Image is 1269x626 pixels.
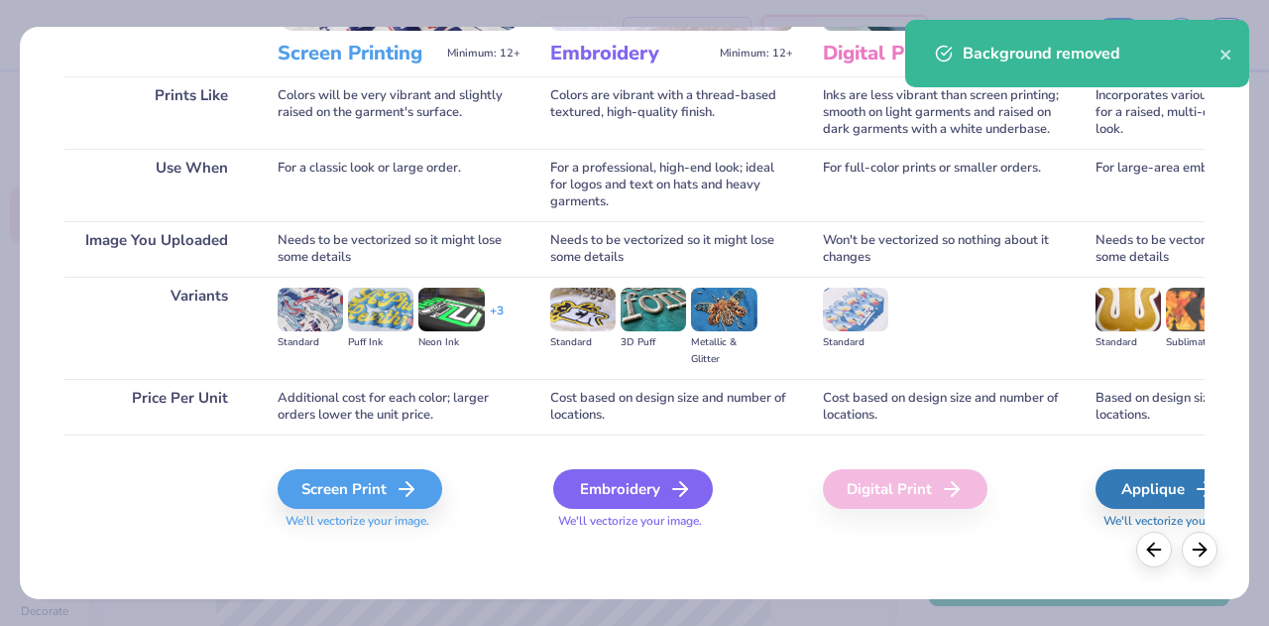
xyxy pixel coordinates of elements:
[1166,334,1231,351] div: Sublimated
[278,41,439,66] h3: Screen Printing
[823,76,1066,149] div: Inks are less vibrant than screen printing; smooth on light garments and raised on dark garments ...
[278,469,442,509] div: Screen Print
[64,149,248,221] div: Use When
[553,469,713,509] div: Embroidery
[1166,288,1231,331] img: Sublimated
[1219,42,1233,65] button: close
[348,288,413,331] img: Puff Ink
[278,334,343,351] div: Standard
[823,379,1066,435] div: Cost based on design size and number of locations.
[621,288,686,331] img: 3D Puff
[691,288,756,331] img: Metallic & Glitter
[823,469,987,509] div: Digital Print
[278,149,520,221] div: For a classic look or large order.
[823,221,1066,277] div: Won't be vectorized so nothing about it changes
[823,288,888,331] img: Standard
[490,303,504,336] div: + 3
[278,221,520,277] div: Needs to be vectorized so it might lose some details
[278,76,520,149] div: Colors will be very vibrant and slightly raised on the garment's surface.
[823,41,984,66] h3: Digital Printing
[691,334,756,368] div: Metallic & Glitter
[823,149,1066,221] div: For full-color prints or smaller orders.
[418,334,484,351] div: Neon Ink
[1096,334,1161,351] div: Standard
[550,334,616,351] div: Standard
[64,76,248,149] div: Prints Like
[447,47,520,61] span: Minimum: 12+
[278,288,343,331] img: Standard
[550,379,793,435] div: Cost based on design size and number of locations.
[550,76,793,149] div: Colors are vibrant with a thread-based textured, high-quality finish.
[64,379,248,435] div: Price Per Unit
[550,221,793,277] div: Needs to be vectorized so it might lose some details
[963,42,1219,65] div: Background removed
[550,41,712,66] h3: Embroidery
[720,47,793,61] span: Minimum: 12+
[278,513,520,530] span: We'll vectorize your image.
[278,379,520,435] div: Additional cost for each color; larger orders lower the unit price.
[64,221,248,277] div: Image You Uploaded
[550,288,616,331] img: Standard
[550,149,793,221] div: For a professional, high-end look; ideal for logos and text on hats and heavy garments.
[418,288,484,331] img: Neon Ink
[823,334,888,351] div: Standard
[1096,288,1161,331] img: Standard
[550,513,793,530] span: We'll vectorize your image.
[1096,469,1241,509] div: Applique
[621,334,686,351] div: 3D Puff
[348,334,413,351] div: Puff Ink
[64,277,248,379] div: Variants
